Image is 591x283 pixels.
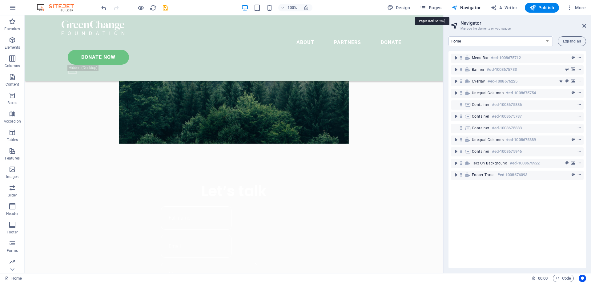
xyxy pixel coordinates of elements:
h6: Session time [532,275,548,282]
span: Design [387,5,410,11]
span: Code [556,275,571,282]
p: Forms [7,248,18,253]
span: Publish [530,5,554,11]
span: Menu Bar [472,55,488,60]
h6: #ed-1008675733 [487,66,517,73]
button: context-menu [576,113,582,120]
span: 00 00 [538,275,548,282]
button: context-menu [576,101,582,108]
button: preset [570,89,576,97]
span: Unequal Columns [472,91,504,95]
span: Container [472,102,489,107]
button: AI Writer [488,3,520,13]
button: preset [564,78,570,85]
button: background [570,66,576,73]
span: Navigator [452,5,481,11]
span: Overlay [472,79,485,84]
button: animation [558,78,564,85]
button: Publish [525,3,559,13]
h6: #ed-1008675787 [492,113,522,120]
h6: #ed-1008675889 [506,136,536,144]
p: Favorites [4,26,20,31]
button: Usercentrics [579,275,586,282]
a: Click to cancel selection. Double-click to open Pages [5,275,22,282]
button: preset [570,171,576,179]
i: Undo: Edit (S)CSS (Ctrl+Z) [100,4,107,11]
button: Expand all [558,36,586,46]
span: More [566,5,586,11]
span: Unequal Columns [472,137,504,142]
button: context-menu [576,89,582,97]
button: Code [553,275,574,282]
button: preset [564,66,570,73]
button: toggle-expand [452,113,460,120]
i: On resize automatically adjust zoom level to fit chosen device. [304,5,309,10]
button: 100% [278,4,300,11]
h6: #ed-1008675886 [492,101,522,108]
h3: Manage the elements on your pages [460,26,574,31]
button: Pages [417,3,444,13]
button: context-menu [576,136,582,144]
p: Elements [5,45,20,50]
button: context-menu [576,78,582,85]
p: Tables [7,137,18,142]
button: toggle-expand [452,89,460,97]
span: Container [472,114,489,119]
span: Text on background [472,161,507,166]
p: Footer [7,230,18,235]
span: : [542,276,543,281]
h6: #ed-1008675883 [492,124,522,132]
h6: #ed-1008675754 [506,89,536,97]
button: Navigator [449,3,483,13]
button: context-menu [576,148,582,155]
button: context-menu [576,54,582,62]
span: Expand all [563,39,581,43]
h6: 100% [287,4,297,11]
h6: #ed-1008676225 [488,78,517,85]
button: toggle-expand [452,148,460,155]
h6: #ed-1008676093 [497,171,527,179]
button: More [564,3,588,13]
button: preset [570,136,576,144]
h6: #ed-1008675946 [492,148,522,155]
button: toggle-expand [452,136,460,144]
button: save [162,4,169,11]
span: Container [472,126,489,131]
h6: #ed-1008675922 [510,160,540,167]
img: Editor Logo [35,4,82,11]
button: preset [570,54,576,62]
span: AI Writer [491,5,517,11]
button: Design [385,3,413,13]
button: reload [149,4,157,11]
i: Save (Ctrl+S) [162,4,169,11]
p: Slider [8,193,17,198]
div: Design (Ctrl+Alt+Y) [385,3,413,13]
p: Accordion [4,119,21,124]
p: Content [6,82,19,87]
p: Boxes [7,100,18,105]
p: Images [6,174,19,179]
button: context-menu [576,66,582,73]
p: Columns [5,63,20,68]
button: toggle-expand [452,78,460,85]
i: Reload page [150,4,157,11]
button: toggle-expand [452,66,460,73]
span: Footer Thrud [472,172,495,177]
button: background [570,78,576,85]
p: Features [5,156,20,161]
p: Header [6,211,18,216]
button: undo [100,4,107,11]
button: toggle-expand [452,54,460,62]
span: Pages [420,5,441,11]
button: context-menu [576,124,582,132]
span: Container [472,149,489,154]
h6: #ed-1008675712 [491,54,521,62]
button: context-menu [576,160,582,167]
button: context-menu [576,171,582,179]
span: Banner [472,67,484,72]
button: Click here to leave preview mode and continue editing [137,4,144,11]
button: toggle-expand [452,171,460,179]
button: toggle-expand [452,160,460,167]
button: preset [564,160,570,167]
button: background [570,160,576,167]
